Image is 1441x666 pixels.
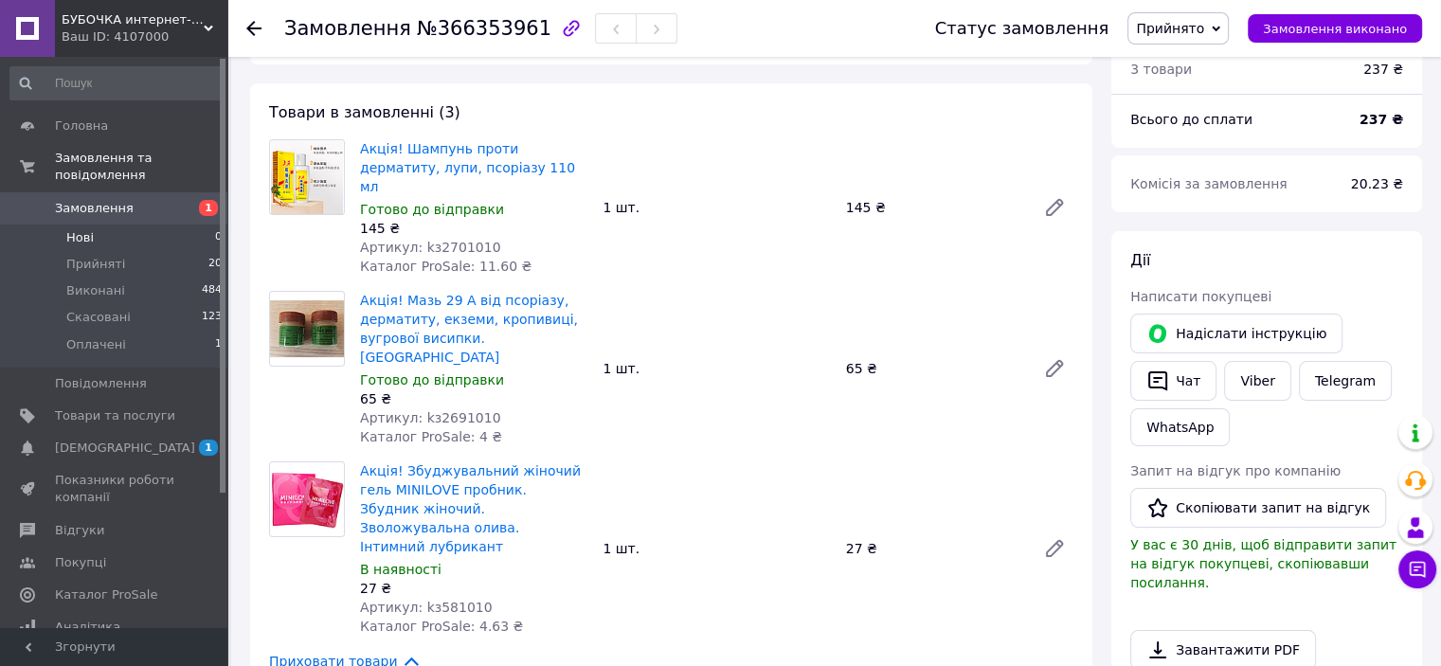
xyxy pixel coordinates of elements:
[360,259,531,274] span: Каталог ProSale: 11.60 ₴
[1263,22,1407,36] span: Замовлення виконано
[595,194,838,221] div: 1 шт.
[55,117,108,135] span: Головна
[66,229,94,246] span: Нові
[66,282,125,299] span: Виконані
[55,150,227,184] span: Замовлення та повідомлення
[838,355,1028,382] div: 65 ₴
[360,619,523,634] span: Каталог ProSale: 4.63 ₴
[360,562,441,577] span: В наявності
[55,554,106,571] span: Покупці
[360,429,502,444] span: Каталог ProSale: 4 ₴
[246,19,261,38] div: Повернутися назад
[1130,176,1288,191] span: Комісія за замовлення
[360,240,500,255] span: Артикул: kз2701010
[935,19,1109,38] div: Статус замовлення
[360,389,587,408] div: 65 ₴
[360,372,504,387] span: Готово до відправки
[269,103,460,121] span: Товари в замовленні (3)
[1299,361,1392,401] a: Telegram
[838,535,1028,562] div: 27 ₴
[1136,21,1204,36] span: Прийнято
[55,619,120,636] span: Аналітика
[1363,60,1403,79] div: 237 ₴
[55,440,195,457] span: [DEMOGRAPHIC_DATA]
[1224,361,1290,401] a: Viber
[9,66,224,100] input: Пошук
[1130,488,1386,528] button: Скопіювати запит на відгук
[595,535,838,562] div: 1 шт.
[838,194,1028,221] div: 145 ₴
[270,463,344,535] img: Акція! Збуджувальний жіночий гель MINILOVE пробник. Збудник жіночий. Зволожувальна олива. Інтимни...
[55,200,134,217] span: Замовлення
[62,28,227,45] div: Ваш ID: 4107000
[360,579,587,598] div: 27 ₴
[270,300,344,357] img: Акція! Мазь 29 А від псоріазу, дерматиту, екземи, кропивиці, вугрової висипки. Тайланд
[66,336,126,353] span: Оплачені
[1036,350,1073,387] a: Редагувати
[55,472,175,506] span: Показники роботи компанії
[62,11,204,28] span: БУБОЧКА интернет-магазин
[55,375,147,392] span: Повідомлення
[1130,62,1192,77] span: 3 товари
[1130,289,1271,304] span: Написати покупцеві
[1130,537,1396,590] span: У вас є 30 днів, щоб відправити запит на відгук покупцеві, скопіювавши посилання.
[55,586,157,603] span: Каталог ProSale
[1351,176,1403,191] span: 20.23 ₴
[360,463,581,554] a: Акція! Збуджувальний жіночий гель MINILOVE пробник. Збудник жіночий. Зволожувальна олива. Інтимни...
[595,355,838,382] div: 1 шт.
[66,256,125,273] span: Прийняті
[202,309,222,326] span: 123
[66,309,131,326] span: Скасовані
[284,17,411,40] span: Замовлення
[1130,112,1252,127] span: Всього до сплати
[1130,251,1150,269] span: Дії
[1248,14,1422,43] button: Замовлення виконано
[360,141,575,194] a: Акція! Шампунь проти дерматиту, лупи, псоріазу 110 мл
[417,17,551,40] span: №366353961
[360,293,578,365] a: Акція! Мазь 29 А від псоріазу, дерматиту, екземи, кропивиці, вугрової висипки. [GEOGRAPHIC_DATA]
[55,407,175,424] span: Товари та послуги
[199,440,218,456] span: 1
[360,600,493,615] span: Артикул: kз581010
[199,200,218,216] span: 1
[215,336,222,353] span: 1
[1360,112,1403,127] b: 237 ₴
[1398,550,1436,588] button: Чат з покупцем
[1130,463,1341,478] span: Запит на відгук про компанію
[1036,189,1073,226] a: Редагувати
[1130,361,1216,401] button: Чат
[215,229,222,246] span: 0
[55,522,104,539] span: Відгуки
[360,410,500,425] span: Артикул: kз2691010
[202,282,222,299] span: 484
[1130,314,1342,353] button: Надіслати інструкцію
[360,202,504,217] span: Готово до відправки
[1036,530,1073,567] a: Редагувати
[1130,408,1230,446] a: WhatsApp
[208,256,222,273] span: 20
[271,140,343,214] img: Акція! Шампунь проти дерматиту, лупи, псоріазу 110 мл
[360,219,587,238] div: 145 ₴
